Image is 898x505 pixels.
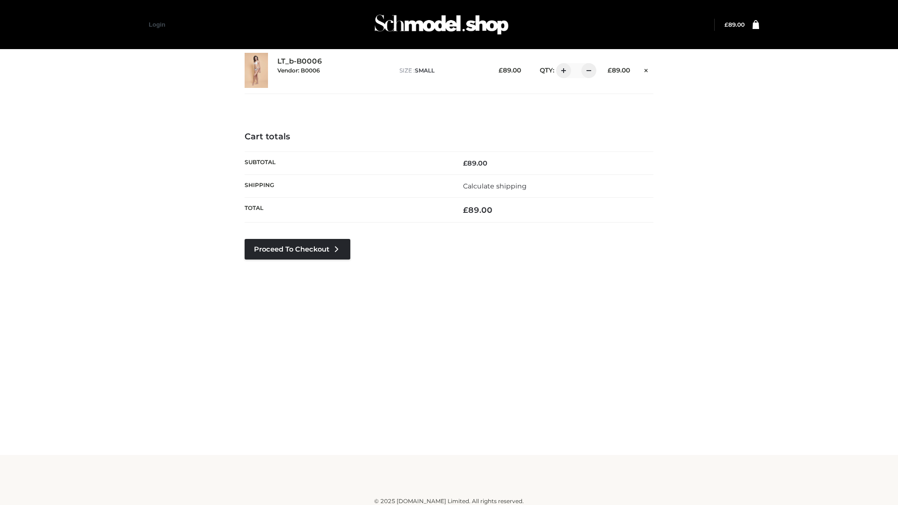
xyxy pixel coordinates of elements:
span: £ [463,205,468,215]
bdi: 89.00 [499,66,521,74]
div: QTY: [530,63,593,78]
a: Login [149,21,165,28]
p: size : [399,66,484,75]
a: £89.00 [724,21,745,28]
img: Schmodel Admin 964 [371,6,512,43]
span: £ [499,66,503,74]
bdi: 89.00 [463,159,487,167]
h4: Cart totals [245,132,653,142]
span: £ [608,66,612,74]
th: Total [245,198,449,223]
span: £ [463,159,467,167]
th: Subtotal [245,151,449,174]
a: Remove this item [639,63,653,75]
small: Vendor: B0006 [277,67,320,74]
span: SMALL [415,67,435,74]
bdi: 89.00 [724,21,745,28]
bdi: 89.00 [463,205,492,215]
div: LT_b-B0006 [277,57,390,83]
th: Shipping [245,174,449,197]
span: £ [724,21,728,28]
bdi: 89.00 [608,66,630,74]
a: Calculate shipping [463,182,527,190]
a: Proceed to Checkout [245,239,350,260]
